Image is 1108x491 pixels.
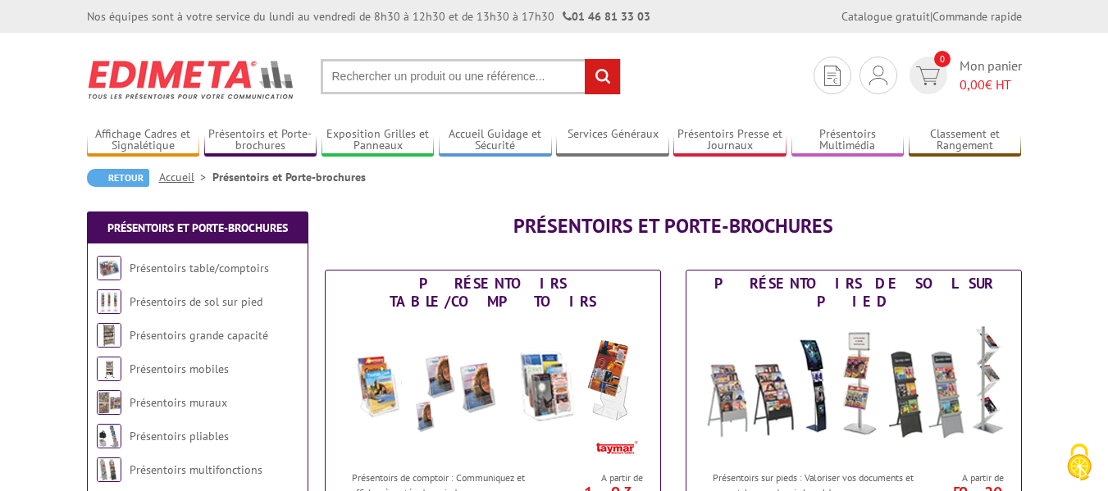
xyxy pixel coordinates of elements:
img: Présentoirs de sol sur pied [97,289,121,314]
a: Services Généraux [556,127,669,154]
div: Présentoirs de sol sur pied [691,275,1017,311]
a: Présentoirs et Porte-brochures [204,127,317,154]
img: devis rapide [916,66,940,85]
img: Edimeta [87,49,296,110]
img: Présentoirs table/comptoirs [341,315,645,462]
img: Présentoirs grande capacité [97,323,121,348]
a: Présentoirs mobiles [130,361,229,376]
img: Présentoirs table/comptoirs [97,256,121,280]
span: 0,00 [960,76,985,93]
span: 0 [934,51,951,67]
img: Présentoirs de sol sur pied [702,315,1005,462]
a: Présentoirs pliables [130,429,229,443]
span: A partir de [559,471,643,484]
a: Présentoirs grande capacité [130,328,268,343]
input: Rechercher un produit ou une référence... [321,59,621,94]
img: devis rapide [824,66,841,86]
a: Présentoirs muraux [130,395,227,410]
img: Cookies (fenêtre modale) [1059,442,1100,483]
div: | [841,8,1022,25]
div: Nos équipes sont à votre service du lundi au vendredi de 8h30 à 12h30 et de 13h30 à 17h30 [87,8,650,25]
img: Présentoirs muraux [97,390,121,415]
a: devis rapide 0 Mon panier 0,00€ HT [905,57,1022,94]
span: A partir de [920,471,1004,484]
div: Présentoirs table/comptoirs [330,275,656,311]
a: Accueil Guidage et Sécurité [439,127,552,154]
a: Commande rapide [932,9,1022,24]
li: Présentoirs et Porte-brochures [212,169,366,185]
img: Présentoirs mobiles [97,357,121,381]
a: Présentoirs table/comptoirs [130,261,269,275]
a: Affichage Cadres et Signalétique [87,127,200,154]
h1: Présentoirs et Porte-brochures [325,216,1022,237]
a: Présentoirs Multimédia [791,127,905,154]
a: Catalogue gratuit [841,9,930,24]
img: devis rapide [869,66,887,85]
a: Accueil [159,170,212,184]
a: Classement et Rangement [909,127,1022,154]
span: € HT [960,75,1022,94]
a: Présentoirs de sol sur pied [130,294,262,309]
a: Retour [87,169,149,187]
input: rechercher [585,59,620,94]
a: Présentoirs et Porte-brochures [107,220,288,235]
a: Exposition Grilles et Panneaux [321,127,435,154]
img: Présentoirs multifonctions [97,457,121,482]
strong: 01 46 81 33 03 [563,9,650,24]
a: Présentoirs Presse et Journaux [673,127,787,154]
span: Mon panier [960,57,1022,94]
img: Présentoirs pliables [97,424,121,448]
button: Cookies (fenêtre modale) [1051,435,1108,491]
a: Présentoirs multifonctions [130,462,262,477]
